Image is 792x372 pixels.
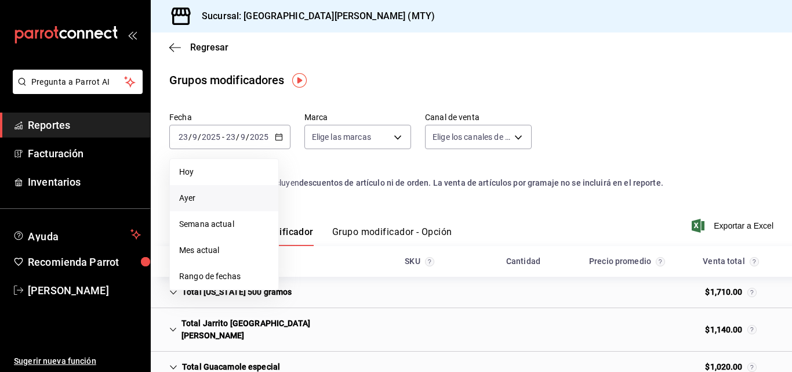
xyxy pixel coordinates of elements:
button: Exportar a Excel [694,219,773,233]
p: Nota [169,163,773,177]
label: Canal de venta [425,113,532,121]
input: -- [178,132,188,142]
div: Grupos modificadores [169,71,285,89]
button: Grupo modificador - Opción [332,226,452,246]
span: Rango de fechas [179,270,269,283]
input: -- [192,132,198,142]
svg: Venta total = venta de artículos + venta grupos modificadores [747,288,757,297]
span: Regresar [190,42,228,53]
svg: La venta total considera cambios de precios en los artículos así como costos adicionales por grup... [750,257,759,266]
span: Mes actual [179,244,269,257]
strong: descuentos de artículo ni de orden. La venta de artículos por gramaje no se incluirá en el reporte. [299,178,663,187]
svg: Venta total = venta de artículos + venta grupos modificadores [747,363,757,372]
button: Regresar [169,42,228,53]
input: -- [226,132,236,142]
a: Pregunta a Parrot AI [8,84,143,96]
div: Los artículos del listado no incluyen [169,177,773,189]
div: Row [151,308,792,352]
div: Head [151,246,792,277]
div: Cell [618,325,637,334]
div: HeadCell [575,251,679,272]
span: Hoy [179,166,269,178]
div: Cell [514,325,533,334]
span: / [198,132,201,142]
span: Ayuda [28,227,126,241]
span: Reportes [28,117,141,133]
div: Cell [696,281,765,303]
input: -- [240,132,246,142]
div: Cell [514,363,533,372]
h3: Sucursal: [GEOGRAPHIC_DATA][PERSON_NAME] (MTY) [192,9,435,23]
span: Sugerir nueva función [14,355,141,367]
div: Row [151,277,792,308]
div: HeadCell [368,251,471,272]
div: Cell [618,288,637,297]
div: Cell [410,288,429,297]
span: Facturación [28,146,141,161]
div: Cell [618,363,637,372]
button: open_drawer_menu [128,30,137,39]
span: Recomienda Parrot [28,254,141,270]
span: Semana actual [179,218,269,230]
span: / [188,132,192,142]
span: / [236,132,239,142]
svg: Venta total = venta de artículos + venta grupos modificadores [747,325,757,334]
img: Tooltip marker [292,73,307,88]
div: Cell [410,325,429,334]
span: - [222,132,224,142]
div: Cell [160,313,368,346]
span: [PERSON_NAME] [28,283,141,298]
div: Cell [514,288,533,297]
div: HeadCell [679,251,783,272]
div: Cell [410,363,429,372]
input: ---- [201,132,221,142]
div: Cell [696,319,765,341]
span: Inventarios [28,174,141,190]
div: HeadCell [160,251,368,272]
div: HeadCell [471,251,575,272]
div: Cell [160,281,301,303]
span: Elige los canales de venta [433,131,510,143]
span: / [246,132,249,142]
div: navigation tabs [188,226,452,246]
span: Ayer [179,192,269,204]
svg: Los artículos y grupos modificadores se agruparán por SKU; se mostrará el primer creado. [425,257,434,266]
span: Elige las marcas [312,131,371,143]
button: Pregunta a Parrot AI [13,70,143,94]
span: Pregunta a Parrot AI [31,76,125,88]
input: ---- [249,132,269,142]
label: Fecha [169,113,290,121]
label: Marca [304,113,411,121]
svg: Precio promedio = total artículos / cantidad [656,257,665,266]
